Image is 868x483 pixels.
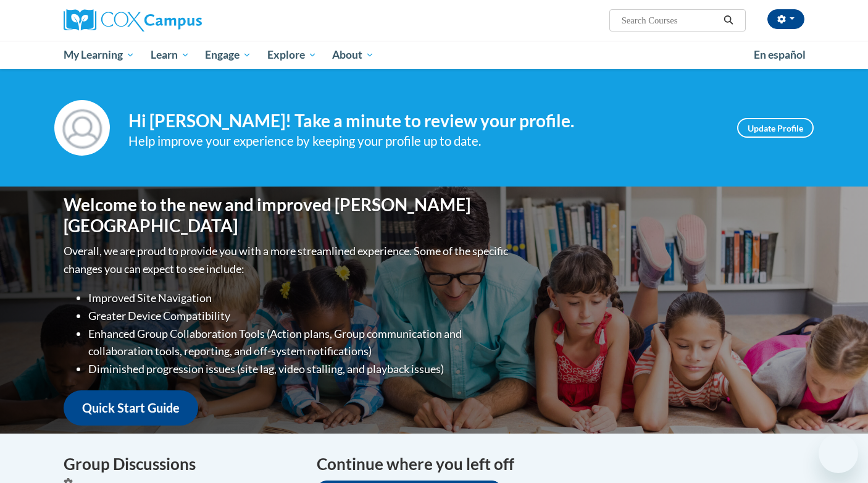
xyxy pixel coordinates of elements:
[767,9,804,29] button: Account Settings
[88,325,511,361] li: Enhanced Group Collaboration Tools (Action plans, Group communication and collaboration tools, re...
[88,360,511,378] li: Diminished progression issues (site lag, video stalling, and playback issues)
[64,390,198,426] a: Quick Start Guide
[64,195,511,236] h1: Welcome to the new and improved [PERSON_NAME][GEOGRAPHIC_DATA]
[128,131,719,151] div: Help improve your experience by keeping your profile up to date.
[332,48,374,62] span: About
[317,452,804,476] h4: Continue where you left off
[754,48,806,61] span: En español
[88,289,511,307] li: Improved Site Navigation
[64,452,298,476] h4: Group Discussions
[64,48,135,62] span: My Learning
[325,41,383,69] a: About
[143,41,198,69] a: Learn
[197,41,259,69] a: Engage
[56,41,143,69] a: My Learning
[54,100,110,156] img: Profile Image
[746,42,814,68] a: En español
[128,111,719,132] h4: Hi [PERSON_NAME]! Take a minute to review your profile.
[819,434,858,473] iframe: Button to launch messaging window
[64,9,202,31] img: Cox Campus
[205,48,251,62] span: Engage
[88,307,511,325] li: Greater Device Compatibility
[719,13,738,28] button: Search
[259,41,325,69] a: Explore
[737,118,814,138] a: Update Profile
[64,9,298,31] a: Cox Campus
[620,13,719,28] input: Search Courses
[151,48,190,62] span: Learn
[64,242,511,278] p: Overall, we are proud to provide you with a more streamlined experience. Some of the specific cha...
[267,48,317,62] span: Explore
[45,41,823,69] div: Main menu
